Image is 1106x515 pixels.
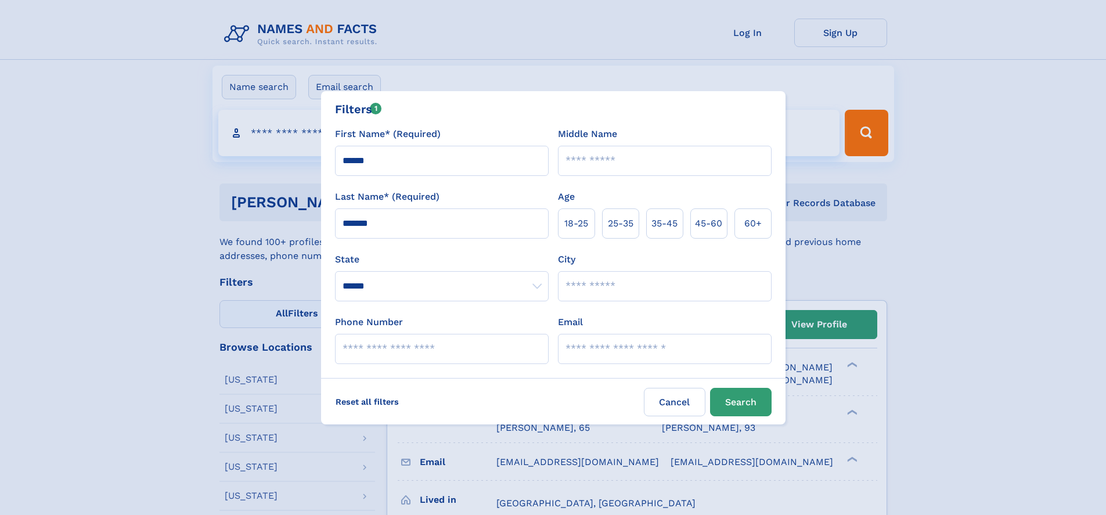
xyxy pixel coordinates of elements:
label: State [335,253,549,266]
label: Cancel [644,388,705,416]
label: Email [558,315,583,329]
div: Filters [335,100,382,118]
label: Middle Name [558,127,617,141]
label: Last Name* (Required) [335,190,439,204]
button: Search [710,388,772,416]
label: Phone Number [335,315,403,329]
label: Reset all filters [328,388,406,416]
span: 25‑35 [608,217,633,231]
span: 60+ [744,217,762,231]
span: 45‑60 [695,217,722,231]
label: Age [558,190,575,204]
label: City [558,253,575,266]
span: 18‑25 [564,217,588,231]
label: First Name* (Required) [335,127,441,141]
span: 35‑45 [651,217,678,231]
